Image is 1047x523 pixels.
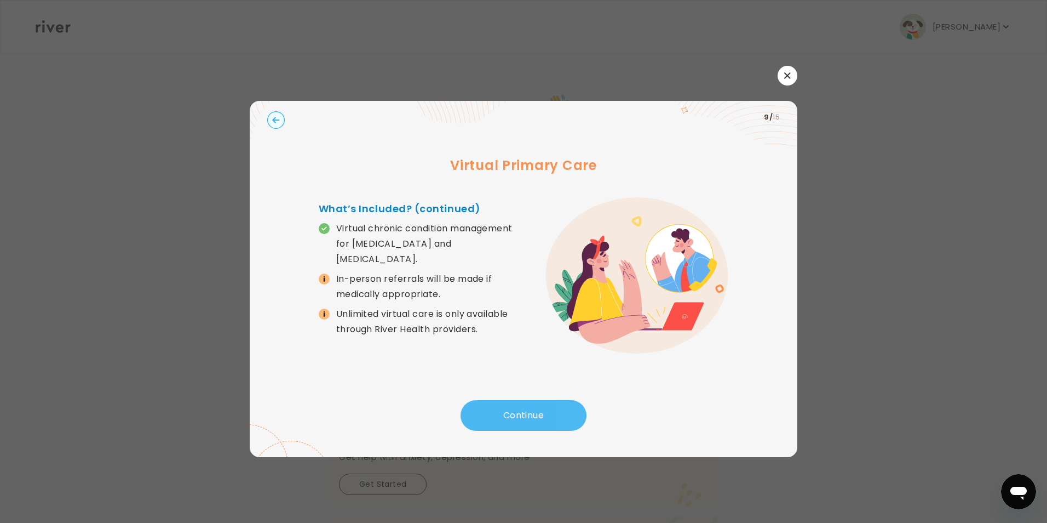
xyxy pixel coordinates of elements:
button: Continue [461,400,586,431]
iframe: Button to launch messaging window [1001,474,1036,509]
h4: What’s Included? (continued) [319,201,523,217]
p: Unlimited virtual care is only available through River Health providers. [336,306,523,337]
img: error graphic [545,197,728,354]
p: Virtual chronic condition management for [MEDICAL_DATA] and [MEDICAL_DATA]. [336,221,523,267]
p: In-person referrals will be made if medically appropriate. [336,271,523,302]
h3: Virtual Primary Care [267,156,780,175]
